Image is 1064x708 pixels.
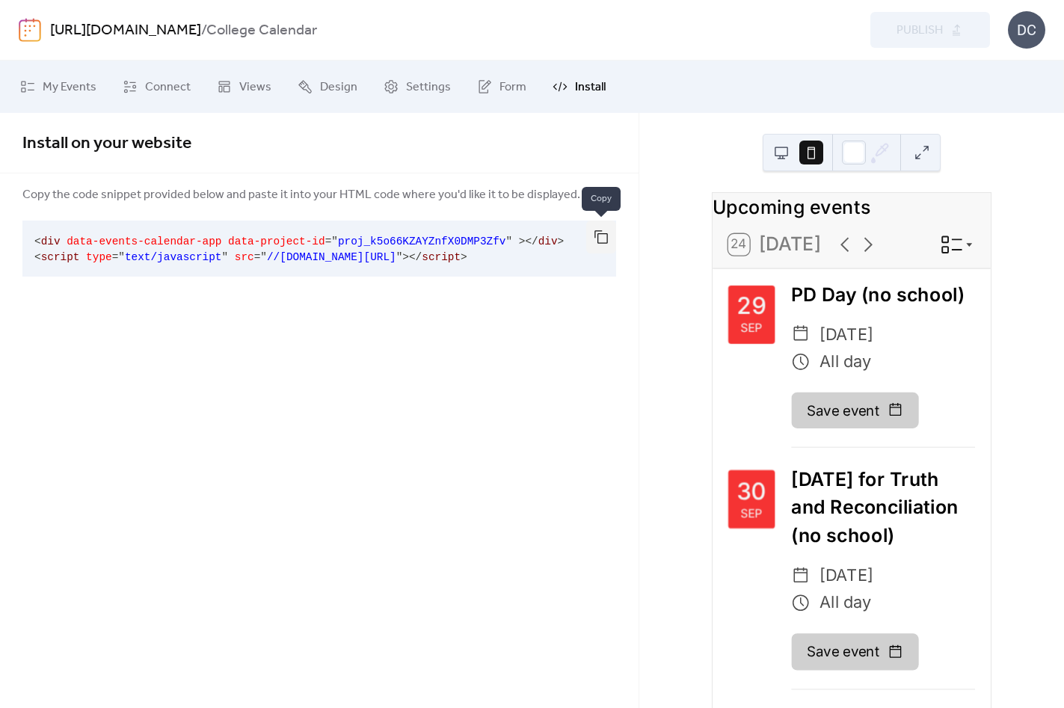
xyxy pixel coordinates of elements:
span: Install [575,79,606,96]
span: " [260,251,267,263]
span: = [254,251,261,263]
img: logo [19,18,41,42]
span: type [86,251,112,263]
span: //[DOMAIN_NAME][URL] [267,251,396,263]
span: [DATE] [819,561,873,589]
span: data-events-calendar-app [67,236,221,247]
span: > [519,236,526,247]
div: Sep [740,322,763,334]
span: </ [409,251,422,263]
span: All day [819,589,871,617]
div: ​ [791,320,810,348]
a: Settings [372,67,462,107]
a: Design [286,67,369,107]
div: Upcoming events [713,193,991,221]
span: " [396,251,403,263]
div: ​ [791,348,810,375]
span: All day [819,348,871,375]
span: Install on your website [22,127,191,160]
div: 30 [737,480,766,503]
a: Connect [111,67,202,107]
span: Views [239,79,271,96]
div: [DATE] for Truth and Reconciliation (no school) [791,466,975,550]
span: > [558,236,565,247]
span: </ [525,236,538,247]
span: My Events [43,79,96,96]
span: script [41,251,80,263]
div: DC [1008,11,1045,49]
span: " [505,236,512,247]
div: PD Day (no school) [791,280,975,308]
a: Views [206,67,283,107]
div: Sep [740,508,763,520]
span: > [402,251,409,263]
span: < [34,251,41,263]
span: script [422,251,461,263]
a: My Events [9,67,108,107]
span: > [461,251,467,263]
span: < [34,236,41,247]
span: = [112,251,119,263]
a: Form [466,67,538,107]
span: " [118,251,125,263]
span: Form [499,79,526,96]
div: 29 [737,295,766,318]
span: Design [320,79,357,96]
span: Settings [406,79,451,96]
button: Save event [791,392,918,428]
b: College Calendar [206,16,317,45]
span: proj_k5o66KZAYZnfX0DMP3Zfv [338,236,506,247]
div: ​ [791,589,810,617]
span: Connect [145,79,191,96]
span: Copy the code snippet provided below and paste it into your HTML code where you'd like it to be d... [22,186,580,204]
span: src [235,251,254,263]
div: ​ [791,561,810,589]
a: Install [541,67,617,107]
button: Save event [791,633,918,670]
span: " [221,251,228,263]
span: Copy [582,187,621,211]
span: text/javascript [125,251,222,263]
span: data-project-id [228,236,325,247]
b: / [201,16,206,45]
span: = [325,236,332,247]
span: " [331,236,338,247]
span: [DATE] [819,320,873,348]
span: div [538,236,558,247]
a: [URL][DOMAIN_NAME] [50,16,201,45]
span: div [41,236,61,247]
